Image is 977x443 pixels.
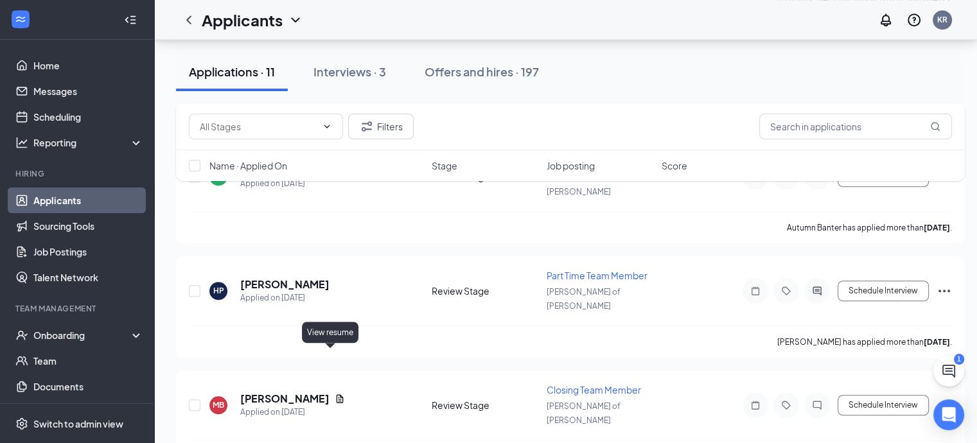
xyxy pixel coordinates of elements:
a: Documents [33,374,143,399]
a: Messages [33,78,143,104]
svg: ChevronDown [288,12,303,28]
button: ChatActive [933,356,964,387]
div: Onboarding [33,329,132,342]
svg: WorkstreamLogo [14,13,27,26]
div: View resume [302,322,358,343]
svg: Filter [359,119,374,134]
span: Name · Applied On [209,159,287,172]
svg: ActiveChat [809,286,825,296]
b: [DATE] [924,337,950,347]
a: Scheduling [33,104,143,130]
div: Reporting [33,136,144,149]
a: Sourcing Tools [33,213,143,239]
div: Review Stage [432,284,539,297]
svg: ChevronLeft [181,12,197,28]
span: Score [662,159,687,172]
svg: Ellipses [937,283,952,299]
svg: Ellipses [937,397,952,413]
svg: UserCheck [15,329,28,342]
svg: Collapse [124,13,137,26]
div: Hiring [15,168,141,179]
span: Stage [432,159,457,172]
button: Filter Filters [348,114,414,139]
svg: Analysis [15,136,28,149]
div: Team Management [15,303,141,314]
button: Schedule Interview [838,395,929,415]
h1: Applicants [202,9,283,31]
svg: ChatActive [941,363,956,379]
div: Switch to admin view [33,417,123,430]
svg: Document [335,394,345,404]
div: Open Intercom Messenger [933,399,964,430]
span: [PERSON_NAME] of [PERSON_NAME] [547,173,621,196]
span: [PERSON_NAME] of [PERSON_NAME] [547,287,621,311]
svg: Settings [15,417,28,430]
span: Closing Team Member [547,384,641,395]
span: [PERSON_NAME] of [PERSON_NAME] [547,401,621,425]
h5: [PERSON_NAME] [240,392,330,406]
svg: Note [748,286,763,296]
input: All Stages [200,119,317,134]
p: [PERSON_NAME] has applied more than . [777,336,952,347]
a: Job Postings [33,239,143,265]
div: Offers and hires · 197 [425,64,539,80]
a: Home [33,53,143,78]
div: Review Stage [432,399,539,412]
svg: ChatInactive [809,400,825,410]
svg: ChevronDown [322,121,332,132]
svg: Tag [779,400,794,410]
span: Job posting [547,159,595,172]
button: Schedule Interview [838,281,929,301]
a: Team [33,348,143,374]
h5: [PERSON_NAME] [240,277,330,291]
div: Applications · 11 [189,64,275,80]
svg: Note [748,400,763,410]
svg: Tag [779,286,794,296]
div: 1 [954,354,964,365]
div: Applied on [DATE] [240,291,330,304]
a: SurveysCrown [33,399,143,425]
div: Interviews · 3 [313,64,386,80]
a: Talent Network [33,265,143,290]
div: Applied on [DATE] [240,406,345,419]
div: MB [213,399,224,410]
a: Applicants [33,187,143,213]
span: Part Time Team Member [547,270,647,281]
div: HP [213,285,224,296]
